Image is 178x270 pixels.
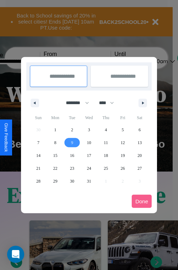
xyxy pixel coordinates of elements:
button: 22 [47,162,63,175]
button: 7 [30,136,47,149]
span: 31 [87,175,91,188]
span: 9 [71,136,73,149]
span: Wed [80,112,97,123]
span: 22 [53,162,57,175]
span: 13 [137,136,142,149]
button: 29 [47,175,63,188]
span: 30 [70,175,74,188]
button: 19 [114,149,131,162]
button: 20 [131,149,148,162]
span: 28 [36,175,41,188]
button: 21 [30,162,47,175]
span: Tue [64,112,80,123]
span: 25 [104,162,108,175]
span: 17 [87,149,91,162]
span: 29 [53,175,57,188]
button: 8 [47,136,63,149]
span: 14 [36,149,41,162]
span: 16 [70,149,74,162]
span: Fri [114,112,131,123]
span: 26 [121,162,125,175]
button: 14 [30,149,47,162]
div: Open Intercom Messenger [7,246,24,263]
button: 4 [98,123,114,136]
span: 3 [88,123,90,136]
button: 25 [98,162,114,175]
span: Sat [131,112,148,123]
button: 23 [64,162,80,175]
span: 20 [137,149,142,162]
span: Mon [47,112,63,123]
span: 12 [121,136,125,149]
span: 7 [37,136,40,149]
button: 11 [98,136,114,149]
span: 18 [104,149,108,162]
span: 27 [137,162,142,175]
button: 13 [131,136,148,149]
span: 8 [54,136,56,149]
button: 6 [131,123,148,136]
span: 1 [54,123,56,136]
span: 23 [70,162,74,175]
button: 26 [114,162,131,175]
span: Thu [98,112,114,123]
span: 19 [121,149,125,162]
button: 9 [64,136,80,149]
button: 2 [64,123,80,136]
span: 5 [122,123,124,136]
button: 24 [80,162,97,175]
span: 2 [71,123,73,136]
button: 3 [80,123,97,136]
button: 5 [114,123,131,136]
span: 10 [87,136,91,149]
span: 24 [87,162,91,175]
button: 27 [131,162,148,175]
span: 6 [138,123,141,136]
button: 15 [47,149,63,162]
button: 31 [80,175,97,188]
button: 10 [80,136,97,149]
button: 18 [98,149,114,162]
button: 30 [64,175,80,188]
button: 1 [47,123,63,136]
button: 16 [64,149,80,162]
span: 21 [36,162,41,175]
span: 15 [53,149,57,162]
button: 17 [80,149,97,162]
div: Give Feedback [4,123,9,152]
button: 12 [114,136,131,149]
span: 11 [104,136,108,149]
span: Sun [30,112,47,123]
span: 4 [105,123,107,136]
button: 28 [30,175,47,188]
button: Done [132,195,152,208]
